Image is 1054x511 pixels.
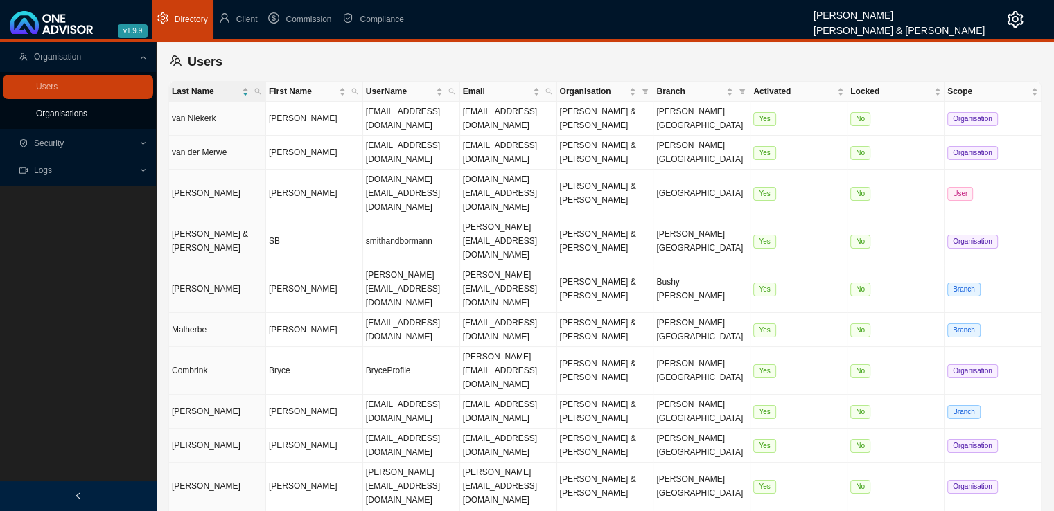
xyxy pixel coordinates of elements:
span: Directory [175,15,208,24]
td: [PERSON_NAME][GEOGRAPHIC_DATA] [653,463,750,510]
td: [PERSON_NAME] [266,313,363,347]
td: [EMAIL_ADDRESS][DOMAIN_NAME] [460,395,557,429]
span: Logs [34,165,52,175]
td: [PERSON_NAME] & [PERSON_NAME] [557,313,654,347]
span: Branch [947,323,981,337]
span: No [850,235,870,249]
span: UserName [366,84,433,98]
span: search [349,82,361,101]
td: [PERSON_NAME][GEOGRAPHIC_DATA] [653,395,750,429]
span: First Name [269,84,336,98]
span: filter [639,82,651,101]
td: van Niekerk [169,102,266,136]
span: Activated [753,84,834,98]
td: [PERSON_NAME] [169,463,266,510]
td: [PERSON_NAME][EMAIL_ADDRESS][DOMAIN_NAME] [363,463,460,510]
img: 2df55531c6924b55f21c4cf5d4484680-logo-light.svg [10,11,93,34]
span: No [850,480,870,494]
span: user [219,12,230,24]
span: Organisation [947,364,998,378]
span: Commission [286,15,331,24]
td: [PERSON_NAME][EMAIL_ADDRESS][DOMAIN_NAME] [460,463,557,510]
td: [EMAIL_ADDRESS][DOMAIN_NAME] [363,102,460,136]
div: [PERSON_NAME] [814,3,985,19]
td: [PERSON_NAME] & [PERSON_NAME] [557,347,654,395]
th: Email [460,82,557,102]
span: Security [34,138,64,148]
span: Yes [753,187,775,201]
th: First Name [266,82,363,102]
span: No [850,439,870,453]
td: [PERSON_NAME][EMAIL_ADDRESS][DOMAIN_NAME] [460,217,557,265]
td: [PERSON_NAME][GEOGRAPHIC_DATA] [653,429,750,463]
span: dollar [268,12,279,24]
th: Activated [750,82,847,102]
td: [PERSON_NAME][GEOGRAPHIC_DATA] [653,313,750,347]
span: setting [157,12,168,24]
td: Combrink [169,347,266,395]
span: Branch [947,405,981,419]
span: Yes [753,480,775,494]
td: [PERSON_NAME] [266,429,363,463]
td: [EMAIL_ADDRESS][DOMAIN_NAME] [363,395,460,429]
td: [PERSON_NAME][GEOGRAPHIC_DATA] [653,102,750,136]
span: Branch [656,84,723,98]
td: [PERSON_NAME] [169,170,266,217]
span: Yes [753,235,775,249]
span: team [170,55,182,67]
span: filter [642,88,649,95]
td: [PERSON_NAME] & [PERSON_NAME] [557,102,654,136]
td: [PERSON_NAME][EMAIL_ADDRESS][DOMAIN_NAME] [460,347,557,395]
span: safety [342,12,353,24]
td: [EMAIL_ADDRESS][DOMAIN_NAME] [460,136,557,170]
span: Organisation [947,146,998,160]
td: [PERSON_NAME] [266,463,363,510]
td: [PERSON_NAME] [266,170,363,217]
span: search [545,88,552,95]
td: [PERSON_NAME] & [PERSON_NAME] [557,265,654,313]
td: SB [266,217,363,265]
td: [PERSON_NAME] & [PERSON_NAME] [557,217,654,265]
td: Bushy [PERSON_NAME] [653,265,750,313]
td: [PERSON_NAME] & [PERSON_NAME] [557,395,654,429]
span: v1.9.9 [118,24,148,38]
span: No [850,323,870,337]
td: [PERSON_NAME][GEOGRAPHIC_DATA] [653,136,750,170]
td: [PERSON_NAME] [266,136,363,170]
a: Users [36,82,58,91]
span: User [947,187,973,201]
span: No [850,405,870,419]
span: No [850,146,870,160]
span: left [74,492,82,500]
th: Branch [653,82,750,102]
span: Compliance [360,15,403,24]
td: [PERSON_NAME] [169,429,266,463]
td: [PERSON_NAME] & [PERSON_NAME] [169,217,266,265]
td: [PERSON_NAME] [266,395,363,429]
span: Yes [753,146,775,160]
td: [EMAIL_ADDRESS][DOMAIN_NAME] [363,313,460,347]
th: Organisation [557,82,654,102]
span: search [446,82,458,101]
td: [EMAIL_ADDRESS][DOMAIN_NAME] [460,429,557,463]
span: Organisation [947,112,998,126]
td: [PERSON_NAME] [266,102,363,136]
th: UserName [363,82,460,102]
span: Yes [753,439,775,453]
span: Users [188,55,222,69]
span: filter [736,82,748,101]
td: BryceProfile [363,347,460,395]
td: [EMAIL_ADDRESS][DOMAIN_NAME] [363,136,460,170]
span: video-camera [19,166,28,174]
span: search [254,88,261,95]
td: smithandbormann [363,217,460,265]
span: No [850,112,870,126]
td: van der Merwe [169,136,266,170]
td: [GEOGRAPHIC_DATA] [653,170,750,217]
td: [PERSON_NAME] [266,265,363,313]
span: Organisation [947,480,998,494]
span: Yes [753,112,775,126]
span: safety-certificate [19,139,28,147]
span: Yes [753,405,775,419]
span: Organisation [947,235,998,249]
